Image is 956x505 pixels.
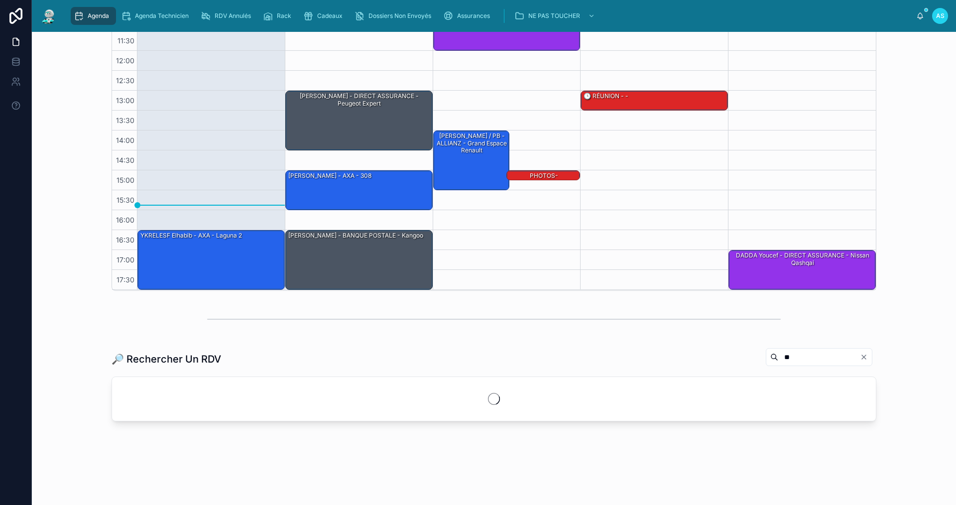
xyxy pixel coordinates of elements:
span: AS [936,12,945,20]
a: Rack [260,7,298,25]
div: [PERSON_NAME] - DIRECT ASSURANCE - Peugeot expert [286,91,432,150]
span: 13:30 [114,116,137,125]
div: YKRELESF elhabib - AXA - Laguna 2 [138,231,284,289]
a: Assurances [440,7,497,25]
span: Rack [277,12,291,20]
div: 🕒 RÉUNION - - [583,92,629,101]
a: Agenda [71,7,116,25]
a: Dossiers Non Envoyés [352,7,438,25]
a: Agenda Technicien [118,7,196,25]
span: 14:00 [114,136,137,144]
div: [PERSON_NAME] - BANQUE POSTALE - kangoo [287,231,424,240]
div: DADDA Youcef - DIRECT ASSURANCE - Nissan qashqai [730,251,875,267]
a: NE PAS TOUCHER [511,7,600,25]
div: [PERSON_NAME] - AXA - 308 [287,171,372,180]
span: 15:30 [114,196,137,204]
div: [PERSON_NAME] - BANQUE POSTALE - kangoo [286,231,432,289]
div: YKRELESF elhabib - AXA - Laguna 2 [139,231,243,240]
span: Dossiers Non Envoyés [368,12,431,20]
span: 14:30 [114,156,137,164]
span: Agenda [88,12,109,20]
div: [PERSON_NAME] / PB - ALLIANZ - Grand espace Renault [434,131,509,190]
span: 17:30 [114,275,137,284]
span: 15:00 [114,176,137,184]
span: NE PAS TOUCHER [528,12,580,20]
div: DADDA Youcef - DIRECT ASSURANCE - Nissan qashqai [729,251,875,289]
span: 16:30 [114,236,137,244]
a: RDV Annulés [198,7,258,25]
a: Cadeaux [300,7,350,25]
span: RDV Annulés [215,12,251,20]
span: 12:00 [114,56,137,65]
div: scrollable content [66,5,916,27]
span: Cadeaux [317,12,343,20]
span: 16:00 [114,216,137,224]
span: 11:30 [115,36,137,45]
div: 🕒 RÉUNION - - [581,91,727,110]
div: [PERSON_NAME] - DIRECT ASSURANCE - Peugeot expert [287,92,432,108]
img: App logo [40,8,58,24]
h1: 🔎 Rechercher Un RDV [112,352,221,366]
span: 13:00 [114,96,137,105]
div: [PERSON_NAME] - AXA - 308 [286,171,432,210]
span: Assurances [457,12,490,20]
div: [PERSON_NAME] / PB - ALLIANZ - Grand espace Renault [435,131,509,155]
span: 17:00 [114,255,137,264]
button: Clear [860,353,872,361]
div: PHOTOS-[PERSON_NAME] / TPANO - ALLIANZ - Grand espace Renault [507,171,580,181]
span: Agenda Technicien [135,12,189,20]
span: 12:30 [114,76,137,85]
div: PHOTOS-[PERSON_NAME] / TPANO - ALLIANZ - Grand espace Renault [508,171,579,202]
